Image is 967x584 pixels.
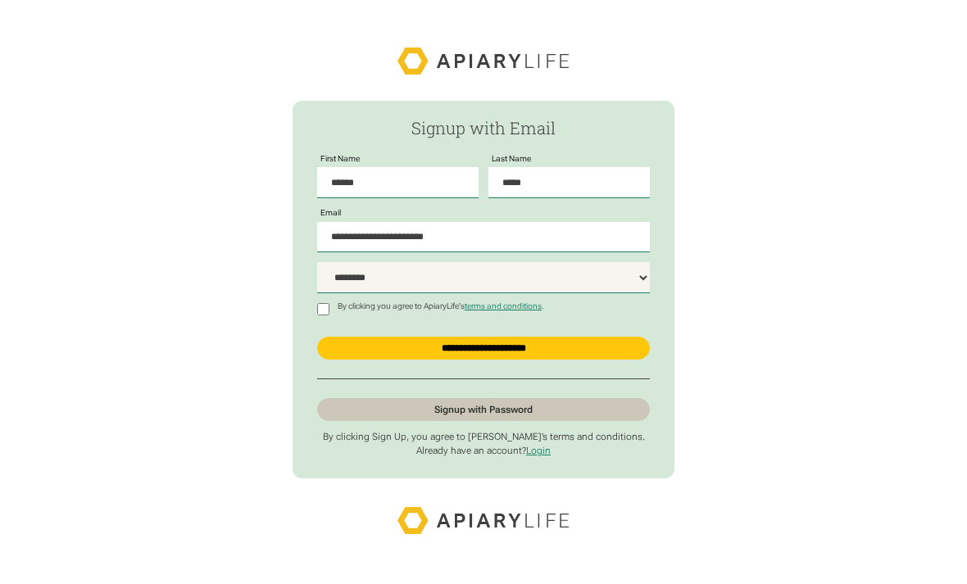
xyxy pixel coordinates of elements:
p: Already have an account? [317,445,651,457]
p: By clicking you agree to ApiaryLife's . [334,302,547,311]
h2: Signup with Email [317,120,651,138]
label: Email [317,209,345,218]
p: By clicking Sign Up, you agree to [PERSON_NAME]’s terms and conditions. [317,431,651,443]
label: First Name [317,155,364,164]
label: Last Name [488,155,535,164]
a: Login [526,445,551,456]
a: terms and conditions [465,301,542,310]
form: Passwordless Signup [293,101,674,478]
a: Signup with Password [317,398,651,421]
